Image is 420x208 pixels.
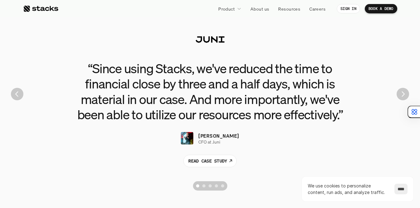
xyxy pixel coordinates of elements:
button: Scroll to page 2 [201,181,207,191]
a: Privacy Policy [74,119,101,123]
p: Resources [278,6,300,12]
a: About us [247,3,273,14]
button: Next [397,88,409,100]
p: [PERSON_NAME] [198,132,239,139]
button: Scroll to page 1 [193,181,201,191]
img: Next Arrow [397,88,409,100]
a: Careers [306,3,329,14]
button: Scroll to page 3 [207,181,213,191]
p: Product [218,6,235,12]
p: About us [250,6,269,12]
h3: “Since using Stacks, we've reduced the time to financial close by three and a half days, which is... [70,61,350,122]
p: READ CASE STUDY [188,158,227,164]
p: SIGN IN [340,7,356,11]
a: Resources [274,3,304,14]
a: BOOK A DEMO [365,4,397,13]
p: CFO at Juni [198,139,220,145]
button: Previous [11,88,23,100]
img: Back Arrow [11,88,23,100]
button: Scroll to page 5 [220,181,227,191]
a: SIGN IN [337,4,360,13]
p: We use cookies to personalize content, run ads, and analyze traffic. [308,182,388,196]
p: BOOK A DEMO [369,7,393,11]
button: Scroll to page 4 [213,181,220,191]
p: Careers [309,6,326,12]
